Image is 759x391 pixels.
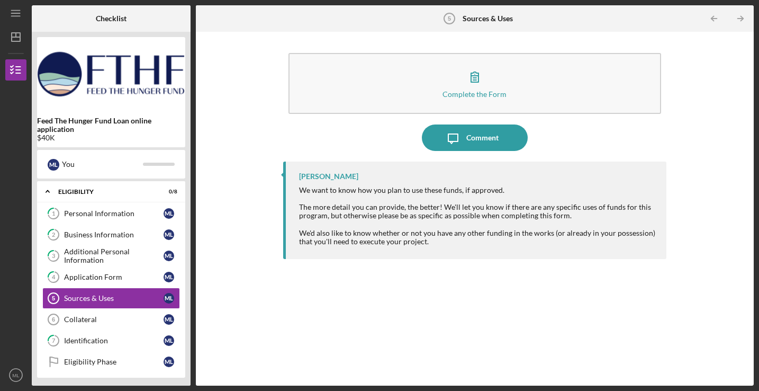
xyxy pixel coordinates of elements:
[42,203,180,224] a: 1Personal InformationML
[42,288,180,309] a: 5Sources & UsesML
[442,90,507,98] div: Complete the Form
[164,272,174,282] div: M L
[42,309,180,330] a: 6CollateralML
[58,189,151,195] div: Eligibility
[64,230,164,239] div: Business Information
[37,117,185,134] b: Feed The Hunger Fund Loan online application
[42,351,180,372] a: Eligibility PhaseML
[64,273,164,281] div: Application Form
[422,125,528,151] button: Comment
[42,245,180,266] a: 3Additional Personal InformationML
[466,125,499,151] div: Comment
[299,172,358,181] div: [PERSON_NAME]
[12,372,20,378] text: ML
[42,266,180,288] a: 4Application FormML
[52,337,56,344] tspan: 7
[42,224,180,245] a: 2Business InformationML
[37,42,185,106] img: Product logo
[42,330,180,351] a: 7IdentificationML
[5,365,26,386] button: ML
[164,208,174,219] div: M L
[64,294,164,303] div: Sources & Uses
[164,229,174,240] div: M L
[158,189,177,195] div: 0 / 8
[62,155,143,173] div: You
[164,251,174,261] div: M L
[64,336,164,345] div: Identification
[52,210,55,217] tspan: 1
[299,186,656,246] div: We want to know how you plan to use these funds, if approved. The more detail you can provide, th...
[52,295,55,301] tspan: 5
[37,134,185,142] div: $40K
[52,253,55,260] tspan: 3
[164,314,174,325] div: M L
[48,159,59,171] div: M L
[64,358,164,366] div: Eligibility Phase
[52,274,56,281] tspan: 4
[96,14,126,23] b: Checklist
[52,232,55,238] tspan: 2
[64,315,164,324] div: Collateral
[164,357,174,367] div: M L
[164,293,174,304] div: M L
[64,209,164,218] div: Personal Information
[288,53,661,114] button: Complete the Form
[52,316,55,323] tspan: 6
[164,335,174,346] div: M L
[463,14,513,23] b: Sources & Uses
[448,15,451,22] tspan: 5
[64,247,164,264] div: Additional Personal Information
